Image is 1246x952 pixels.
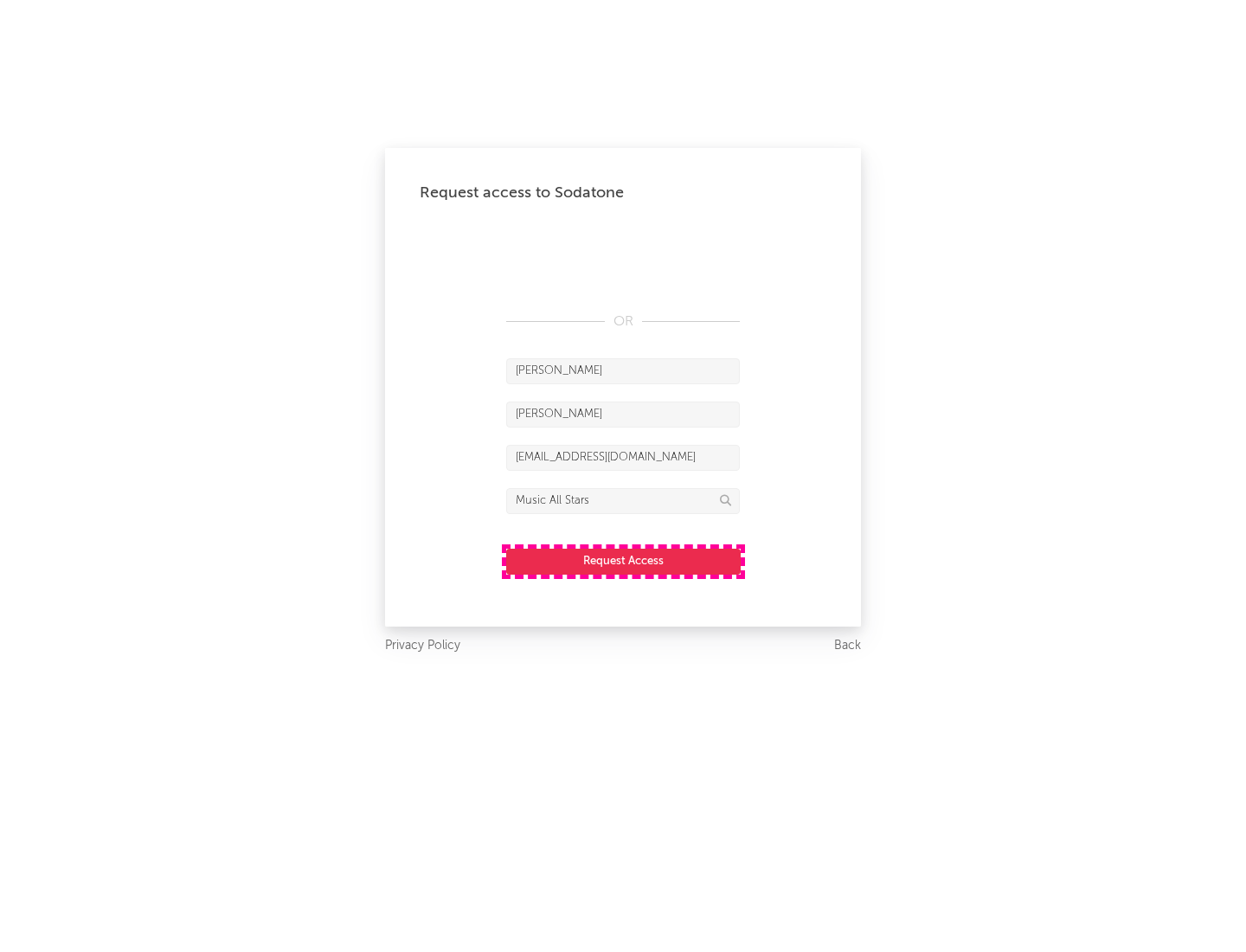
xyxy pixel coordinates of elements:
a: Back [834,635,861,657]
div: Request access to Sodatone [420,183,826,203]
input: Division [506,488,740,514]
input: Email [506,445,740,471]
input: Last Name [506,402,740,428]
button: Request Access [506,549,741,575]
a: Privacy Policy [385,635,460,657]
div: OR [506,312,740,332]
input: First Name [506,358,740,384]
